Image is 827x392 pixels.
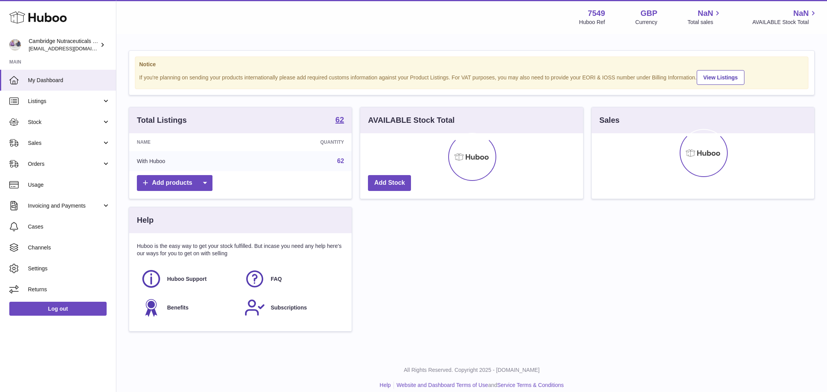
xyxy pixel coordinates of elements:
h3: AVAILABLE Stock Total [368,115,454,126]
span: Listings [28,98,102,105]
span: My Dashboard [28,77,110,84]
a: FAQ [244,268,340,289]
h3: Help [137,215,154,225]
h3: Total Listings [137,115,187,126]
a: Service Terms & Conditions [497,382,564,388]
a: Add Stock [368,175,411,191]
a: View Listings [697,70,744,85]
span: NaN [698,8,713,19]
img: qvc@camnutra.com [9,39,21,51]
div: Currency [635,19,658,26]
a: Help [380,382,391,388]
div: Cambridge Nutraceuticals Ltd [29,38,98,52]
h3: Sales [599,115,620,126]
li: and [394,382,564,389]
div: If you're planning on sending your products internationally please add required customs informati... [139,69,804,85]
a: Add products [137,175,212,191]
a: NaN Total sales [687,8,722,26]
p: All Rights Reserved. Copyright 2025 - [DOMAIN_NAME] [123,366,821,374]
td: With Huboo [129,151,247,171]
a: Subscriptions [244,297,340,318]
span: Usage [28,181,110,189]
a: Benefits [141,297,237,318]
span: NaN [793,8,809,19]
span: Stock [28,119,102,126]
span: [EMAIL_ADDRESS][DOMAIN_NAME] [29,45,114,52]
span: Subscriptions [271,304,307,311]
span: Benefits [167,304,188,311]
th: Name [129,133,247,151]
span: Sales [28,139,102,147]
a: Log out [9,302,107,316]
span: Returns [28,286,110,293]
strong: Notice [139,61,804,68]
a: 62 [337,158,344,164]
span: FAQ [271,275,282,283]
span: Settings [28,265,110,272]
div: Huboo Ref [579,19,605,26]
th: Quantity [247,133,352,151]
p: Huboo is the easy way to get your stock fulfilled. But incase you need any help here's our ways f... [137,242,344,257]
a: 62 [335,116,344,125]
span: Total sales [687,19,722,26]
span: Cases [28,223,110,230]
span: Huboo Support [167,275,207,283]
a: NaN AVAILABLE Stock Total [752,8,818,26]
strong: GBP [641,8,657,19]
strong: 62 [335,116,344,124]
a: Huboo Support [141,268,237,289]
strong: 7549 [588,8,605,19]
span: Channels [28,244,110,251]
span: Orders [28,160,102,168]
a: Website and Dashboard Terms of Use [397,382,488,388]
span: AVAILABLE Stock Total [752,19,818,26]
span: Invoicing and Payments [28,202,102,210]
